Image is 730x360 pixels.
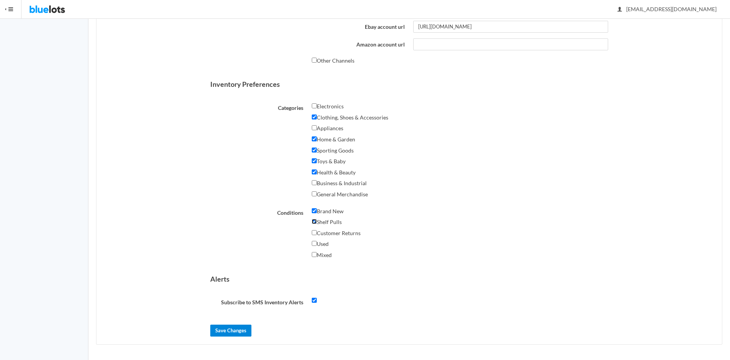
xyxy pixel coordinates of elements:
label: Home & Garden [312,135,355,144]
label: Customer Returns [312,229,361,238]
label: Conditions [206,207,308,217]
label: Mixed [312,251,332,260]
input: Brand New [312,208,317,213]
input: Home & Garden [312,136,317,141]
input: Used [312,241,317,246]
label: Electronics [312,102,344,111]
ion-icon: person [616,6,624,13]
input: Sporting Goods [312,148,317,153]
label: Shelf Pulls [312,217,342,227]
label: Health & Beauty [312,168,356,177]
input: Electronics [312,103,317,108]
label: Ebay account url [308,21,409,32]
input: Health & Beauty [312,169,317,174]
label: Sporting Goods [312,146,354,155]
label: Other Channels [312,56,354,65]
label: Business & Industrial [312,179,367,188]
label: Clothing, Shoes & Accessories [312,113,388,122]
h3: Inventory Preferences [210,80,609,88]
label: General Merchandise [312,190,368,199]
input: Toys & Baby [312,158,317,163]
label: Subscribe to SMS Inventory Alerts [206,296,308,307]
h3: Alerts [210,275,609,283]
input: Appliances [312,125,317,130]
input: Clothing, Shoes & Accessories [312,114,317,119]
label: Brand New [312,207,344,216]
label: Amazon account url [308,38,409,49]
label: Appliances [312,124,343,133]
input: Customer Returns [312,230,317,235]
input: Business & Industrial [312,180,317,185]
input: Mixed [312,252,317,257]
input: General Merchandise [312,191,317,196]
label: Used [312,239,329,249]
input: Shelf Pulls [312,219,317,224]
input: Save Changes [210,325,251,337]
label: Toys & Baby [312,157,346,166]
span: [EMAIL_ADDRESS][DOMAIN_NAME] [618,6,717,12]
input: Other Channels [312,58,317,63]
label: Categories [206,102,308,113]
